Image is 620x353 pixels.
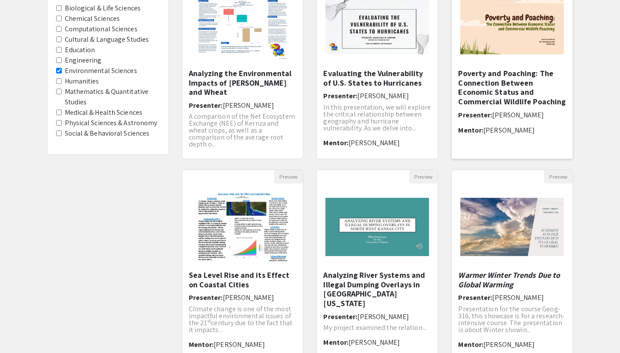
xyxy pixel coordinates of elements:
span: Mentor: [189,340,214,349]
iframe: Chat [7,314,37,346]
label: Mathematics & Quantitative Studies [65,87,160,107]
button: Preview [274,170,303,183]
label: Social & Behavioral Sciences [65,128,150,139]
sup: st [207,317,211,324]
span: [PERSON_NAME] [483,340,535,349]
h5: Evaluating the Vulnerability of U.S. States to Hurricanes [323,69,431,87]
img: <p><em style="color: rgb(0, 30, 46);">Warmer Winter Trends Due to Global Warming</em></p> [452,189,573,265]
img: <p>Sea Level Rise and its Effect on Coastal Cities</p> [188,183,298,270]
label: Chemical Sciences [65,13,120,24]
h5: Analyzing River Systems and Illegal Dumping Overlays in [GEOGRAPHIC_DATA][US_STATE] [323,270,431,308]
span: [PERSON_NAME] [349,138,400,147]
h5: Analyzing the Environmental Impacts of [PERSON_NAME] and Wheat [189,69,297,97]
span: [PERSON_NAME] [214,340,265,349]
h6: Presenter: [458,293,566,302]
label: Computational Sciences [65,24,137,34]
img: <p><span style="color: rgb(38, 38, 38);">Analyzing River Systems and Illegal Dumping Overlays in ... [317,189,438,265]
span: [PERSON_NAME] [357,91,409,100]
label: Environmental Sciences [65,66,137,76]
button: Preview [544,170,573,183]
span: [PERSON_NAME] [223,293,274,302]
span: [PERSON_NAME] [223,101,274,110]
span: Mentor: [458,340,483,349]
span: Mentor: [323,338,349,347]
label: Physical Sciences & Astronomy [65,118,158,128]
label: Biological & Life Sciences [65,3,141,13]
label: Humanities [65,76,99,87]
p: My project examined the relation... [323,324,431,331]
span: [PERSON_NAME] [483,126,535,135]
span: [PERSON_NAME] [357,312,409,321]
h6: Presenter: [323,92,431,100]
p: A comparison of the Net Ecosystem Exchange (NEE) of Kernza and wheat crops, as well as a comparis... [189,113,297,148]
p: Climate change is one of the most impactful environmental issues of the 21 century due to the fac... [189,306,297,333]
span: [PERSON_NAME] [492,293,543,302]
label: Engineering [65,55,102,66]
p: Presentation for the course Geog-316, this showcase is for a research-intensive course. The prese... [458,306,566,333]
p: In this presentation, we will explore the critical relationship between geography and hurricane v... [323,104,431,132]
label: Medical & Health Sciences [65,107,143,118]
h5: Sea Level Rise and its Effect on Coastal Cities [189,270,297,289]
h6: Presenter: [189,101,297,110]
button: Preview [409,170,438,183]
span: Mentor: [458,126,483,135]
label: Cultural & Language Studies [65,34,149,45]
label: Education [65,45,95,55]
span: [PERSON_NAME] [349,338,400,347]
h6: Presenter: [458,111,566,119]
span: [PERSON_NAME] [492,110,543,120]
h5: Poverty and Poaching: The Connection Between Economic Status and Commercial Wildlife Poaching [458,69,566,106]
em: Warmer Winter Trends Due to Global Warming [458,270,560,290]
span: Mentor: [323,138,349,147]
h6: Presenter: [323,313,431,321]
h6: Presenter: [189,293,297,302]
